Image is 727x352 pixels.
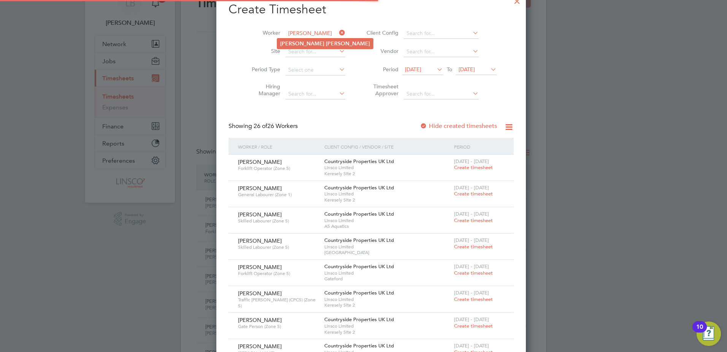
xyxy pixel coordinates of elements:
[454,263,489,270] span: [DATE] - [DATE]
[454,342,489,349] span: [DATE] - [DATE]
[254,122,267,130] span: 26 of
[238,211,282,218] span: [PERSON_NAME]
[324,218,450,224] span: Linsco Limited
[324,197,450,203] span: Keresely Site 2
[324,276,450,282] span: Gateford
[454,190,493,197] span: Create timesheet
[324,223,450,229] span: A5 Aquatics
[254,122,298,130] span: 26 Workers
[324,270,450,276] span: Linsco Limited
[246,83,280,97] label: Hiring Manager
[364,48,398,54] label: Vendor
[229,122,299,130] div: Showing
[238,158,282,165] span: [PERSON_NAME]
[246,29,280,36] label: Worker
[238,165,319,171] span: Forklift Operator (Zone 5)
[286,89,345,99] input: Search for...
[286,65,345,75] input: Select one
[452,138,506,155] div: Period
[454,211,489,217] span: [DATE] - [DATE]
[238,317,282,323] span: [PERSON_NAME]
[454,184,489,191] span: [DATE] - [DATE]
[324,211,394,217] span: Countryside Properties UK Ltd
[286,28,345,39] input: Search for...
[280,40,324,47] b: [PERSON_NAME]
[696,327,703,337] div: 10
[364,29,398,36] label: Client Config
[238,290,282,297] span: [PERSON_NAME]
[286,46,345,57] input: Search for...
[324,191,450,197] span: Linsco Limited
[454,158,489,165] span: [DATE] - [DATE]
[697,322,721,346] button: Open Resource Center, 10 new notifications
[454,270,493,276] span: Create timesheet
[454,217,493,224] span: Create timesheet
[454,290,489,296] span: [DATE] - [DATE]
[326,40,370,47] b: [PERSON_NAME]
[238,297,319,309] span: Traffic [PERSON_NAME] (CPCS) (Zone 5)
[364,83,398,97] label: Timesheet Approver
[324,158,394,165] span: Countryside Properties UK Ltd
[324,237,394,243] span: Countryside Properties UK Ltd
[238,237,282,244] span: [PERSON_NAME]
[324,171,450,177] span: Keresely Site 2
[454,316,489,323] span: [DATE] - [DATE]
[229,2,514,18] h2: Create Timesheet
[238,270,319,277] span: Forklift Operator (Zone 5)
[405,66,421,73] span: [DATE]
[324,302,450,308] span: Keresely Site 2
[324,342,394,349] span: Countryside Properties UK Ltd
[454,296,493,302] span: Create timesheet
[404,89,479,99] input: Search for...
[322,138,452,155] div: Client Config / Vendor / Site
[420,122,497,130] label: Hide created timesheets
[246,66,280,73] label: Period Type
[324,323,450,329] span: Linsco Limited
[324,244,450,250] span: Linsco Limited
[444,64,454,74] span: To
[454,323,493,329] span: Create timesheet
[404,28,479,39] input: Search for...
[238,192,319,198] span: General Labourer (Zone 1)
[454,164,493,171] span: Create timesheet
[324,329,450,335] span: Keresely Site 2
[238,343,282,350] span: [PERSON_NAME]
[324,165,450,171] span: Linsco Limited
[324,250,450,256] span: [GEOGRAPHIC_DATA]
[238,218,319,224] span: Skilled Labourer (Zone 5)
[454,243,493,250] span: Create timesheet
[364,66,398,73] label: Period
[236,138,322,155] div: Worker / Role
[246,48,280,54] label: Site
[238,244,319,250] span: Skilled Labourer (Zone 5)
[238,323,319,330] span: Gate Person (Zone 5)
[324,296,450,302] span: Linsco Limited
[324,316,394,323] span: Countryside Properties UK Ltd
[238,185,282,192] span: [PERSON_NAME]
[404,46,479,57] input: Search for...
[454,237,489,243] span: [DATE] - [DATE]
[324,290,394,296] span: Countryside Properties UK Ltd
[459,66,475,73] span: [DATE]
[324,263,394,270] span: Countryside Properties UK Ltd
[324,184,394,191] span: Countryside Properties UK Ltd
[238,264,282,270] span: [PERSON_NAME]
